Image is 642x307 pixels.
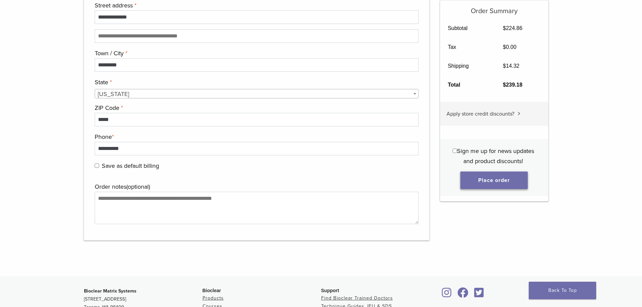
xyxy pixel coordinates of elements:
a: Bioclear [455,291,471,298]
input: Save as default billing [95,163,99,168]
label: Street address [95,0,417,10]
button: Place order [460,172,528,189]
span: $ [503,25,506,31]
label: Save as default billing [95,161,417,171]
a: Bioclear [440,291,454,298]
bdi: 0.00 [503,44,516,50]
label: Phone [95,132,417,142]
span: $ [503,63,506,69]
a: Products [203,295,224,301]
span: Support [321,288,339,293]
span: (optional) [126,183,150,190]
span: Nevada [95,89,419,99]
span: Sign me up for news updates and product discounts! [457,147,534,165]
span: State [95,89,419,98]
bdi: 14.32 [503,63,519,69]
span: $ [503,82,506,88]
input: Sign me up for news updates and product discounts! [453,149,457,153]
span: Bioclear [203,288,221,293]
a: Find Bioclear Trained Doctors [321,295,393,301]
a: Back To Top [529,282,596,299]
th: Subtotal [440,19,495,38]
span: Apply store credit discounts? [447,111,514,117]
th: Shipping [440,57,495,75]
h5: Order Summary [440,0,548,15]
bdi: 239.18 [503,82,522,88]
strong: Bioclear Matrix Systems [84,288,136,294]
label: Order notes [95,182,417,192]
span: $ [503,44,506,50]
bdi: 224.86 [503,25,522,31]
label: Town / City [95,48,417,58]
label: ZIP Code [95,103,417,113]
img: caret.svg [518,112,520,115]
a: Bioclear [472,291,486,298]
th: Tax [440,38,495,57]
label: State [95,77,417,87]
th: Total [440,75,495,94]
